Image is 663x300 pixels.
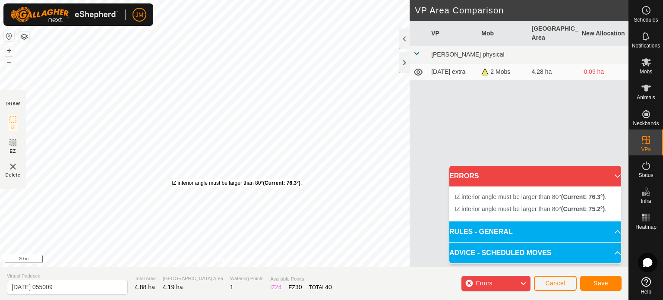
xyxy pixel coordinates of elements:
[7,272,128,280] span: Virtual Paddock
[428,63,478,81] td: [DATE] extra
[289,283,302,292] div: EZ
[135,275,156,282] span: Total Area
[534,276,577,291] button: Cancel
[10,148,16,155] span: EZ
[4,45,14,56] button: +
[481,67,524,76] div: 2 Mobs
[528,21,578,46] th: [GEOGRAPHIC_DATA] Area
[632,43,660,48] span: Notifications
[528,63,578,81] td: 4.28 ha
[561,193,605,200] b: (Current: 76.3°)
[455,193,606,200] span: IZ interior angle must be larger than 80° .
[449,166,621,186] p-accordion-header: ERRORS
[295,284,302,291] span: 30
[10,7,118,22] img: Gallagher Logo
[172,179,302,187] div: IZ interior angle must be larger than 80° .
[633,121,659,126] span: Neckbands
[275,284,282,291] span: 24
[4,31,14,41] button: Reset Map
[449,221,621,242] p-accordion-header: RULES - GENERAL
[171,256,203,264] a: Privacy Policy
[637,95,655,100] span: Animals
[163,284,183,291] span: 4.19 ha
[213,256,239,264] a: Contact Us
[635,224,657,230] span: Heatmap
[641,147,650,152] span: VPs
[629,274,663,298] a: Help
[478,21,528,46] th: Mob
[641,199,651,204] span: Infra
[19,32,29,42] button: Map Layers
[431,51,505,58] span: [PERSON_NAME] physical
[325,284,332,291] span: 40
[641,289,651,294] span: Help
[580,276,622,291] button: Save
[263,180,300,186] b: (Current: 76.3°)
[638,173,653,178] span: Status
[415,5,628,16] h2: VP Area Comparison
[270,283,281,292] div: IZ
[561,205,605,212] b: (Current: 75.2°)
[449,186,621,221] p-accordion-content: ERRORS
[449,171,479,181] span: ERRORS
[578,21,628,46] th: New Allocation
[428,21,478,46] th: VP
[136,10,144,19] span: JM
[578,63,628,81] td: -0.09 ha
[270,275,331,283] span: Available Points
[6,172,21,178] span: Delete
[8,161,18,172] img: VP
[455,205,606,212] span: IZ interior angle must be larger than 80° .
[545,280,565,287] span: Cancel
[4,57,14,67] button: –
[634,17,658,22] span: Schedules
[11,124,16,131] span: IZ
[640,69,652,74] span: Mobs
[449,227,513,237] span: RULES - GENERAL
[449,248,551,258] span: ADVICE - SCHEDULED MOVES
[163,275,223,282] span: [GEOGRAPHIC_DATA] Area
[6,101,20,107] div: DRAW
[476,280,492,287] span: Errors
[230,275,263,282] span: Watering Points
[594,280,608,287] span: Save
[135,284,155,291] span: 4.88 ha
[309,283,332,292] div: TOTAL
[230,284,234,291] span: 1
[449,243,621,263] p-accordion-header: ADVICE - SCHEDULED MOVES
